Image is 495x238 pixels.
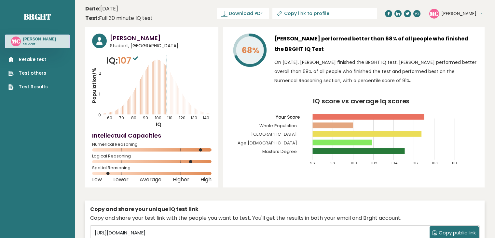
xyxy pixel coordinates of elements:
h3: [PERSON_NAME] performed better than 68% of all people who finished the BRGHT IQ Test [274,34,478,54]
tspan: Age [DEMOGRAPHIC_DATA] [238,140,297,146]
text: MC [430,9,438,17]
h3: [PERSON_NAME] [110,34,212,42]
tspan: [GEOGRAPHIC_DATA] [251,131,297,137]
tspan: 106 [411,160,418,166]
tspan: 60 [107,115,113,121]
tspan: 130 [191,115,197,121]
tspan: 102 [371,160,377,166]
span: 107 [118,54,140,67]
tspan: 120 [179,115,186,121]
div: Full 30 minute IQ test [85,14,153,22]
tspan: 2 [99,70,101,76]
a: Test Results [8,83,48,90]
span: Download PDF [229,10,263,17]
time: [DATE] [85,5,118,13]
tspan: 100 [351,160,357,166]
span: Spatial Reasoning [92,167,212,169]
tspan: 90 [143,115,148,121]
h4: Intellectual Capacities [92,131,212,140]
tspan: Your Score [275,114,300,120]
a: Brght [24,11,51,22]
a: Retake test [8,56,48,63]
tspan: Whole Population [259,123,297,129]
b: Test: [85,14,99,22]
tspan: 98 [330,160,335,166]
b: Date: [85,5,100,12]
p: On [DATE], [PERSON_NAME] finished the BRGHT IQ test. [PERSON_NAME] performed better overall than ... [274,58,478,85]
tspan: Population/% [91,68,98,103]
p: IQ: [106,54,140,67]
tspan: 70 [119,115,124,121]
tspan: 68% [241,45,259,56]
span: Higher [173,178,189,181]
tspan: IQ score vs average Iq scores [313,97,410,106]
a: Download PDF [217,8,269,19]
text: MC [12,37,20,45]
h3: [PERSON_NAME] [23,37,56,42]
tspan: Masters Degree [262,148,297,155]
div: Copy and share your test link with the people you want to test. You'll get the results in both yo... [90,214,480,222]
tspan: 104 [391,160,398,166]
span: Logical Reasoning [92,155,212,157]
tspan: 108 [432,160,438,166]
tspan: 1 [99,91,100,97]
tspan: 110 [452,160,457,166]
tspan: 140 [203,115,209,121]
span: Copy public link [439,229,476,237]
span: Average [140,178,161,181]
tspan: 80 [131,115,136,121]
span: High [200,178,212,181]
span: Student, [GEOGRAPHIC_DATA] [110,42,212,49]
tspan: IQ [156,121,161,128]
span: Numerical Reasoning [92,143,212,146]
div: Copy and share your unique IQ test link [90,205,480,213]
button: [PERSON_NAME] [441,10,483,17]
p: Student [23,42,56,47]
span: Low [92,178,102,181]
tspan: 96 [310,160,315,166]
a: Test others [8,70,48,77]
tspan: 100 [155,115,161,121]
span: Lower [113,178,129,181]
tspan: 110 [167,115,172,121]
tspan: 0 [98,112,101,118]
